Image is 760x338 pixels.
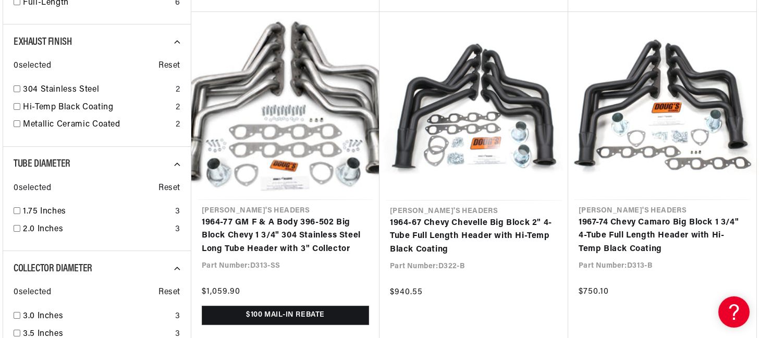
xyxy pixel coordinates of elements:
[390,217,558,257] a: 1964-67 Chevy Chevelle Big Block 2" 4-Tube Full Length Header with Hi-Temp Black Coating
[14,37,71,47] span: Exhaust Finish
[579,216,746,256] a: 1967-74 Chevy Camaro Big Block 1 3/4" 4-Tube Full Length Header with Hi-Temp Black Coating
[23,223,171,236] a: 2.0 Inches
[23,101,171,115] a: Hi-Temp Black Coating
[176,118,180,132] div: 2
[158,59,180,73] span: Reset
[23,310,171,323] a: 3.0 Inches
[176,83,180,97] div: 2
[14,59,51,73] span: 0 selected
[14,159,70,169] span: Tube Diameter
[23,83,171,97] a: 304 Stainless Steel
[175,205,180,219] div: 3
[158,286,180,299] span: Reset
[176,101,180,115] div: 2
[175,310,180,323] div: 3
[23,205,171,219] a: 1.75 Inches
[175,223,180,236] div: 3
[14,182,51,195] span: 0 selected
[158,182,180,195] span: Reset
[202,216,369,256] a: 1964-77 GM F & A Body 396-502 Big Block Chevy 1 3/4" 304 Stainless Steel Long Tube Header with 3"...
[14,264,92,274] span: Collector Diameter
[14,286,51,299] span: 0 selected
[23,118,171,132] a: Metallic Ceramic Coated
